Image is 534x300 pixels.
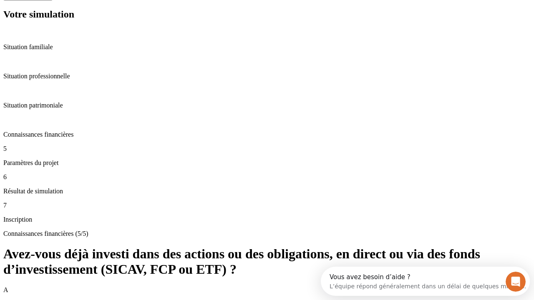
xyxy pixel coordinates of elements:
iframe: Intercom live chat [506,272,526,292]
p: Connaissances financières [3,131,531,138]
p: Situation familiale [3,43,531,51]
p: Situation patrimoniale [3,102,531,109]
p: Situation professionnelle [3,72,531,80]
div: L’équipe répond généralement dans un délai de quelques minutes. [9,14,205,22]
p: 6 [3,173,531,181]
div: Vous avez besoin d’aide ? [9,7,205,14]
h2: Votre simulation [3,9,531,20]
p: 7 [3,202,531,209]
p: Inscription [3,216,531,223]
div: Ouvrir le Messenger Intercom [3,3,230,26]
p: Connaissances financières (5/5) [3,230,531,237]
p: A [3,286,531,294]
h1: Avez-vous déjà investi dans des actions ou des obligations, en direct ou via des fonds d’investis... [3,246,531,277]
iframe: Intercom live chat discovery launcher [321,267,530,296]
p: 5 [3,145,531,152]
p: Paramètres du projet [3,159,531,167]
p: Résultat de simulation [3,187,531,195]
